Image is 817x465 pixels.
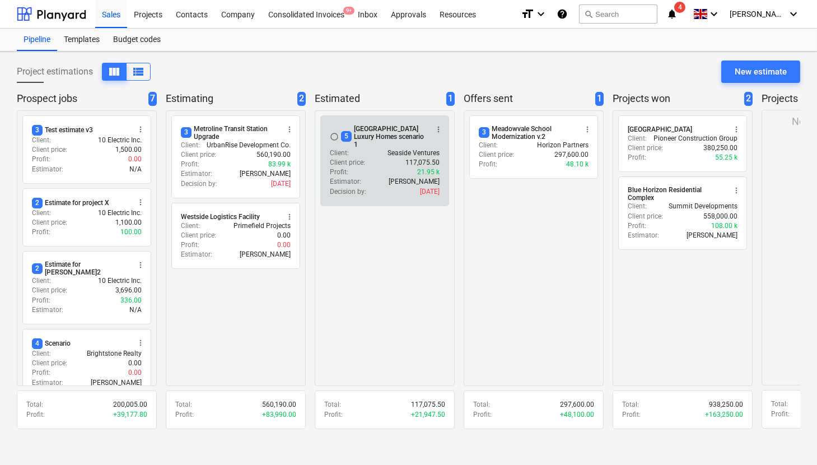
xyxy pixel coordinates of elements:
[285,212,294,221] span: more_vert
[32,276,51,286] p: Client :
[120,227,142,237] p: 100.00
[32,198,43,208] span: 2
[181,179,217,189] p: Decision by :
[622,410,641,420] p: Profit :
[32,349,51,359] p: Client :
[315,92,442,106] p: Estimated
[32,155,50,164] p: Profit :
[32,378,63,388] p: Estimator :
[129,305,142,315] p: N/A
[669,202,737,211] p: Summit Developments
[473,400,490,410] p: Total :
[732,186,741,195] span: more_vert
[628,231,659,240] p: Estimator :
[129,165,142,174] p: N/A
[330,132,339,141] span: Mark as complete
[628,186,725,202] div: Blue Horizon Residential Complex
[87,349,142,359] p: Brightstone Realty
[256,150,291,160] p: 560,190.00
[341,125,427,148] div: [GEOGRAPHIC_DATA] Luxury Homes scenario 1
[57,29,106,51] div: Templates
[479,160,497,169] p: Profit :
[557,7,568,21] i: Knowledge base
[115,218,142,227] p: 1,100.00
[628,202,647,211] p: Client :
[148,92,157,106] span: 7
[108,65,121,78] span: View as columns
[268,160,291,169] p: 83.99 k
[707,7,721,21] i: keyboard_arrow_down
[181,169,212,179] p: Estimator :
[285,125,294,134] span: more_vert
[420,187,440,197] p: [DATE]
[613,92,740,106] p: Projects won
[98,276,142,286] p: 10 Electric Inc.
[330,158,365,168] p: Client price :
[115,145,142,155] p: 1,500.00
[175,410,194,420] p: Profit :
[166,92,293,106] p: Estimating
[628,125,692,134] div: [GEOGRAPHIC_DATA]
[277,231,291,240] p: 0.00
[115,286,142,295] p: 3,696.00
[181,160,199,169] p: Profit :
[628,212,663,221] p: Client price :
[411,410,445,420] p: + 21,947.50
[181,141,200,150] p: Client :
[464,92,591,106] p: Offers sent
[343,7,354,15] span: 9+
[521,7,534,21] i: format_size
[128,359,142,368] p: 0.00
[32,338,43,349] span: 4
[479,127,489,138] span: 3
[32,208,51,218] p: Client :
[106,29,167,51] div: Budget codes
[32,261,129,276] div: Estimate for [PERSON_NAME]2
[136,198,145,207] span: more_vert
[181,125,278,141] div: Metroline Transit Station Upgrade
[579,4,657,24] button: Search
[653,134,737,143] p: Pioneer Construction Group
[17,29,57,51] a: Pipeline
[479,141,498,150] p: Client :
[32,286,67,295] p: Client price :
[324,400,341,410] p: Total :
[330,187,366,197] p: Decision by :
[446,92,455,106] span: 1
[628,153,646,162] p: Profit :
[560,410,594,420] p: + 48,100.00
[705,410,743,420] p: + 163,250.00
[709,400,743,410] p: 938,250.00
[405,158,440,168] p: 117,075.50
[207,141,291,150] p: UrbanRise Development Co.
[473,410,492,420] p: Profit :
[687,231,737,240] p: [PERSON_NAME]
[132,65,145,78] span: View as columns
[771,410,790,419] p: Profit :
[234,221,291,231] p: Primefield Projects
[175,400,192,410] p: Total :
[628,134,647,143] p: Client :
[136,338,145,347] span: more_vert
[32,359,67,368] p: Client price :
[330,148,349,158] p: Client :
[98,208,142,218] p: 10 Electric Inc.
[324,410,343,420] p: Profit :
[271,179,291,189] p: [DATE]
[330,177,361,187] p: Estimator :
[32,136,51,145] p: Client :
[554,150,589,160] p: 297,600.00
[181,250,212,259] p: Estimator :
[17,92,144,106] p: Prospect jobs
[341,131,352,142] span: 5
[622,400,639,410] p: Total :
[761,411,817,465] iframe: Chat Widget
[32,263,43,274] span: 2
[732,125,741,134] span: more_vert
[744,92,753,106] span: 2
[787,7,800,21] i: keyboard_arrow_down
[113,410,147,420] p: + 39,177.80
[330,168,348,177] p: Profit :
[26,400,43,410] p: Total :
[417,168,440,177] p: 21.95 k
